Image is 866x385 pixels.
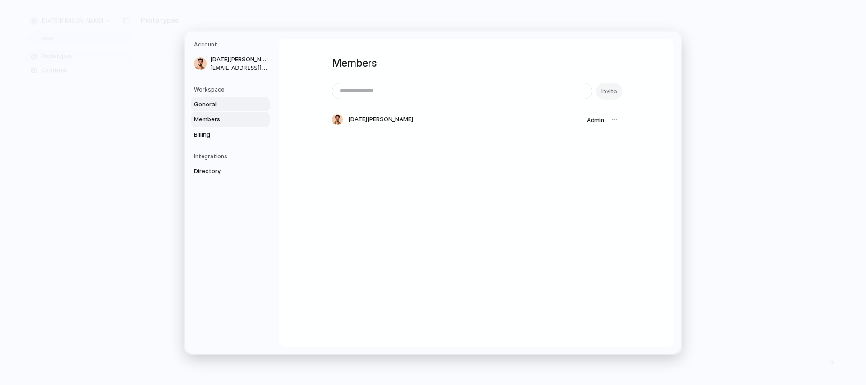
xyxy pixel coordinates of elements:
span: [DATE][PERSON_NAME] [210,55,268,64]
a: Directory [191,164,270,179]
span: Admin [587,116,604,124]
span: Members [194,115,252,124]
a: General [191,97,270,111]
h5: Integrations [194,152,270,160]
span: [EMAIL_ADDRESS][DOMAIN_NAME] [210,64,268,72]
span: Directory [194,167,252,176]
span: General [194,100,252,109]
h5: Workspace [194,85,270,93]
h5: Account [194,41,270,49]
a: Members [191,112,270,127]
span: Billing [194,130,252,139]
a: [DATE][PERSON_NAME][EMAIL_ADDRESS][DOMAIN_NAME] [191,52,270,75]
a: Billing [191,127,270,142]
span: [DATE][PERSON_NAME] [348,115,413,124]
h1: Members [332,55,621,71]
